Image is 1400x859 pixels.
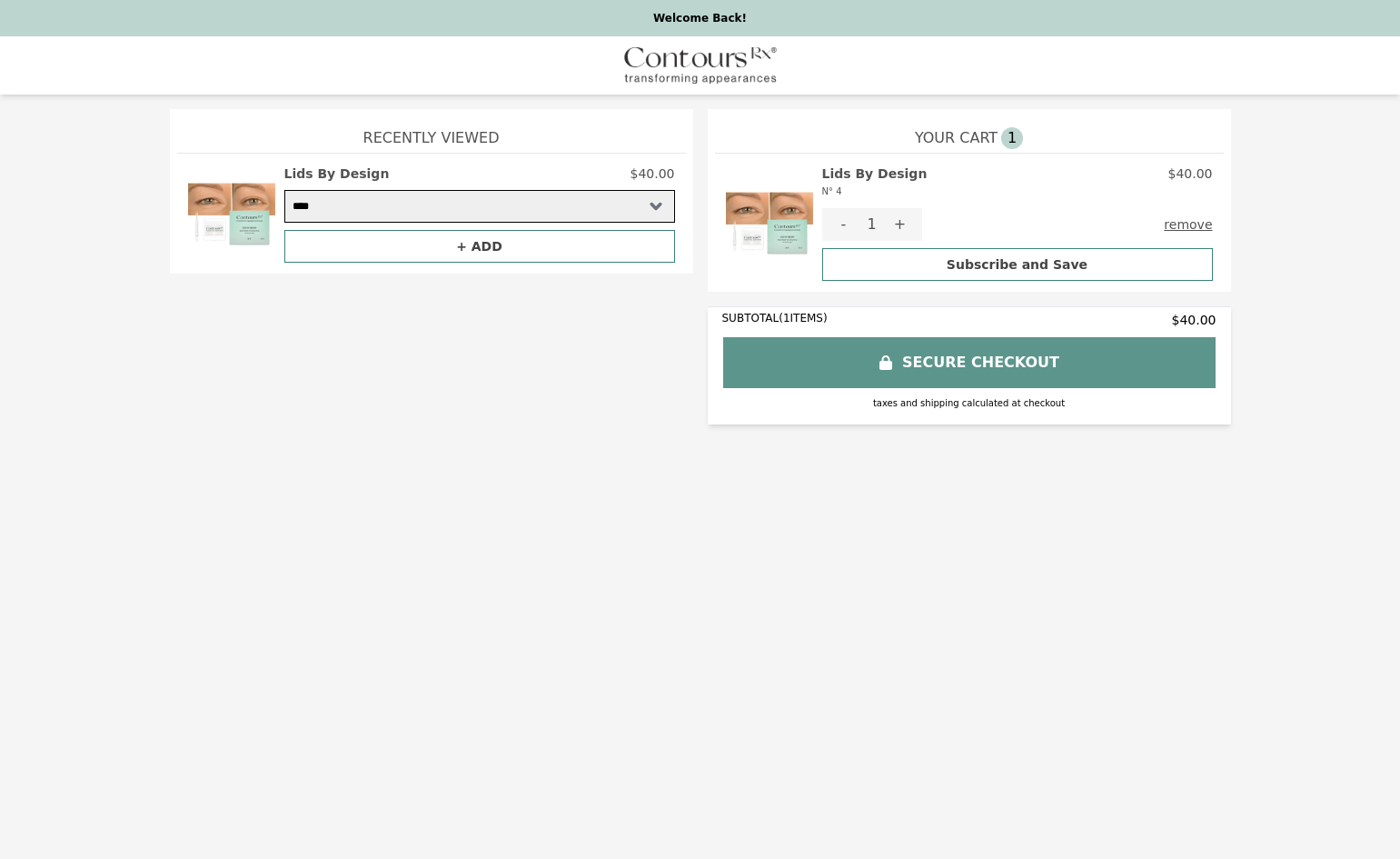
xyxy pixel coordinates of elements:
span: SUBTOTAL [722,312,779,325]
div: taxes and shipping calculated at checkout [722,396,1216,410]
img: Brand Logo [624,47,777,84]
img: Lids By Design [188,165,275,263]
div: 1 [866,208,879,241]
h2: Lids By Design [822,165,928,201]
button: - [822,208,866,241]
h1: Recently Viewed [177,109,686,153]
p: Welcome Back! [11,11,1389,25]
p: $40.00 [630,165,675,183]
div: N° 4 [822,183,928,201]
button: + [879,208,922,241]
select: Select a product variant [284,190,675,223]
span: YOUR CART [915,127,998,149]
button: remove [1164,208,1212,241]
h2: Lids By Design [284,165,390,183]
span: $40.00 [1172,311,1216,329]
button: + ADD [284,230,675,263]
img: Lids By Design [726,165,813,281]
button: Subscribe and Save [822,248,1213,281]
button: SECURE CHECKOUT [722,336,1216,389]
p: $40.00 [1168,165,1213,183]
span: ( 1 ITEMS) [779,312,827,325]
span: 1 [1001,127,1023,149]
